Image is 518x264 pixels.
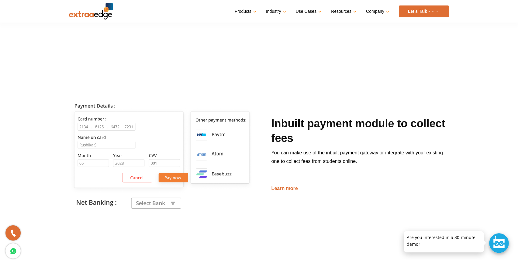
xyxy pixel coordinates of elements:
[399,5,449,17] a: Let’s Talk
[7,33,105,73] p: This extension isn’t supported on this page yet. We’re working to expand compatibility to more si...
[7,9,46,16] p: ELEVATE Extension
[271,186,298,191] a: Learn more
[271,116,449,149] h2: Inbuilt payment module to collect fees
[69,62,254,248] img: inbuilt-payment-module-to-collect-fees
[331,7,355,16] a: Resources
[51,10,65,15] span: Beta
[235,7,255,16] a: Products
[271,149,449,170] p: You can make use of the inbuilt payment gateway or integrate with your existing one to collect fe...
[266,7,285,16] a: Industry
[366,7,388,16] a: Company
[489,233,509,253] div: Chat
[296,7,320,16] a: Use Cases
